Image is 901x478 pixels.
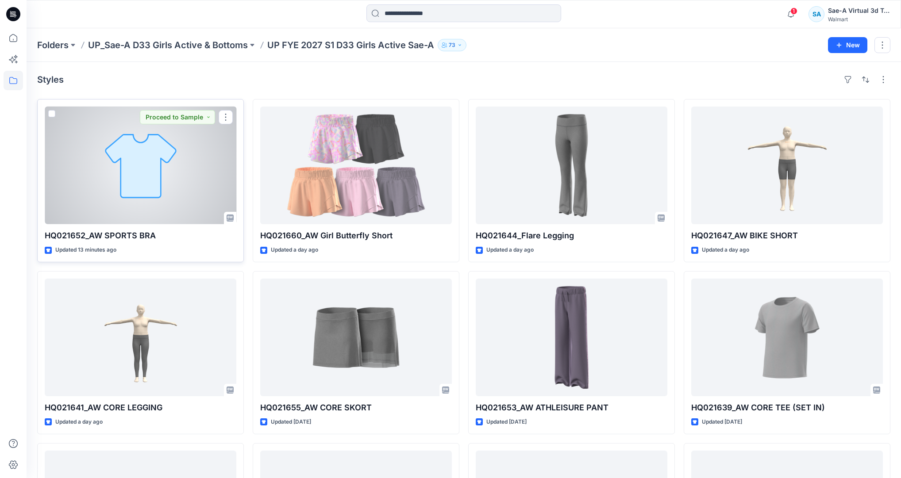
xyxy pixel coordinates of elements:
div: SA [809,6,824,22]
p: HQ021647_AW BIKE SHORT [691,229,883,242]
a: Folders [37,39,69,51]
span: 1 [790,8,797,15]
a: HQ021639_AW CORE TEE (SET IN) [691,279,883,396]
a: HQ021647_AW BIKE SHORT [691,107,883,224]
p: HQ021639_AW CORE TEE (SET IN) [691,402,883,414]
h4: Styles [37,74,64,85]
p: HQ021641_AW CORE LEGGING [45,402,236,414]
a: HQ021655_AW CORE SKORT [260,279,452,396]
a: HQ021653_AW ATHLEISURE PANT [476,279,667,396]
p: Updated [DATE] [271,417,311,427]
p: HQ021652_AW SPORTS BRA [45,229,236,242]
p: Updated 13 minutes ago [55,245,116,255]
p: UP FYE 2027 S1 D33 Girls Active Sae-A [267,39,434,51]
p: HQ021644_Flare Legging [476,229,667,242]
button: New [828,37,867,53]
a: HQ021641_AW CORE LEGGING [45,279,236,396]
p: HQ021660_AW Girl Butterfly Short [260,229,452,242]
p: Updated [DATE] [486,417,527,427]
p: Updated [DATE] [702,417,742,427]
p: HQ021653_AW ATHLEISURE PANT [476,402,667,414]
a: HQ021660_AW Girl Butterfly Short [260,107,452,224]
a: HQ021652_AW SPORTS BRA [45,107,236,224]
p: Updated a day ago [55,417,103,427]
p: Updated a day ago [702,245,749,255]
a: UP_Sae-A D33 Girls Active & Bottoms [88,39,248,51]
div: Sae-A Virtual 3d Team [828,5,890,16]
a: HQ021644_Flare Legging [476,107,667,224]
button: 73 [438,39,466,51]
div: Walmart [828,16,890,23]
p: Updated a day ago [271,245,318,255]
p: HQ021655_AW CORE SKORT [260,402,452,414]
p: 73 [449,40,455,50]
p: Updated a day ago [486,245,534,255]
